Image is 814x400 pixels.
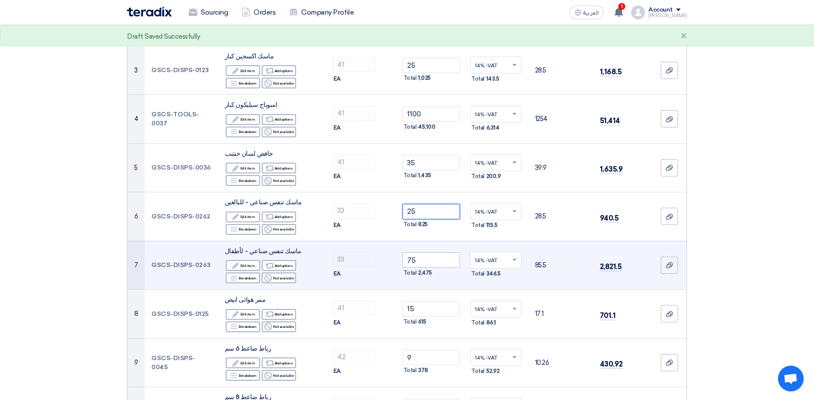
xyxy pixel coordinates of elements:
[569,6,604,19] button: العربية
[333,154,375,170] input: RFQ_STEP1.ITEMS.2.AMOUNT_TITLE
[600,262,622,271] span: 2,821.5
[127,95,145,144] td: 4
[583,10,599,16] span: العربية
[226,309,260,320] div: Edit item
[127,46,145,95] td: 3
[262,212,296,222] div: Add options
[402,155,460,170] input: Unit Price
[486,75,499,83] span: 143.5
[528,143,593,192] td: 39.9
[470,106,521,123] ng-select: VAT
[262,273,296,283] div: Not available
[225,198,302,206] span: ماسك تنفس صناعي - للبالغين
[402,252,460,268] input: Unit Price
[528,192,593,241] td: 28.5
[235,3,282,22] a: Orders
[486,221,498,230] span: 115.5
[226,224,260,235] div: Breakdown
[182,3,235,22] a: Sourcing
[333,75,341,83] span: EA
[333,318,341,327] span: EA
[486,124,499,132] span: 6,314
[778,366,804,391] div: Open chat
[333,367,341,376] span: EA
[225,296,265,303] span: ممر هوائى ابيض
[333,221,341,230] span: EA
[470,349,521,366] ng-select: VAT
[402,106,460,122] input: Unit Price
[226,212,260,222] div: Edit item
[127,290,145,339] td: 8
[528,46,593,95] td: 28.5
[471,124,484,132] span: Total
[226,163,260,173] div: Edit item
[418,74,431,82] span: 1,025
[262,309,296,320] div: Add options
[145,290,218,339] td: GSCS-DISPS-0125
[418,123,435,131] span: 45,100
[403,74,417,82] span: Total
[648,6,673,14] div: Account
[145,95,218,144] td: GSCS-TOOLS-0037
[226,65,260,76] div: Edit item
[403,366,417,375] span: Total
[471,318,484,327] span: Total
[282,3,360,22] a: Company Profile
[262,65,296,76] div: Add options
[262,78,296,88] div: Not available
[486,270,501,278] span: 346.5
[262,358,296,368] div: Add options
[333,270,341,278] span: EA
[262,370,296,381] div: Not available
[226,175,260,186] div: Breakdown
[226,127,260,137] div: Breakdown
[262,260,296,271] div: Add options
[145,143,218,192] td: GSCS-DISPS-0036
[528,95,593,144] td: 1254
[333,172,341,181] span: EA
[600,165,623,174] span: 1,635.9
[418,269,432,277] span: 2,475
[418,220,428,229] span: 825
[418,366,428,375] span: 378
[470,154,521,171] ng-select: VAT
[528,290,593,339] td: 17.1
[262,175,296,186] div: Not available
[471,270,484,278] span: Total
[226,321,260,332] div: Breakdown
[333,252,375,267] input: RFQ_STEP1.ITEMS.2.AMOUNT_TITLE
[471,367,484,376] span: Total
[333,203,375,218] input: RFQ_STEP1.ITEMS.2.AMOUNT_TITLE
[528,338,593,387] td: 10.26
[225,150,273,158] span: خافض لسان خشب
[470,252,521,269] ng-select: VAT
[127,338,145,387] td: 9
[486,318,496,327] span: 86.1
[418,318,427,326] span: 615
[145,46,218,95] td: GSCS-DISPS-0123
[528,241,593,290] td: 85.5
[471,172,484,181] span: Total
[600,311,616,320] span: 701.1
[403,123,417,131] span: Total
[145,192,218,241] td: GSCS-DISPS-0262
[127,7,172,17] img: Teradix logo
[681,31,687,42] div: ×
[402,301,460,317] input: Unit Price
[333,300,375,316] input: RFQ_STEP1.ITEMS.2.AMOUNT_TITLE
[402,350,460,365] input: Unit Price
[470,300,521,318] ng-select: VAT
[226,78,260,88] div: Breakdown
[403,318,417,326] span: Total
[226,114,260,125] div: Edit item
[225,247,301,255] span: ماسك تنفس صناعي - لأطفال
[402,58,460,73] input: Unit Price
[333,124,341,132] span: EA
[226,260,260,271] div: Edit item
[600,116,620,125] span: 51,414
[486,367,499,376] span: 52.92
[333,106,375,121] input: RFQ_STEP1.ITEMS.2.AMOUNT_TITLE
[145,338,218,387] td: GSCS-DISPS-0045
[333,349,375,364] input: RFQ_STEP1.ITEMS.2.AMOUNT_TITLE
[618,3,625,10] span: 1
